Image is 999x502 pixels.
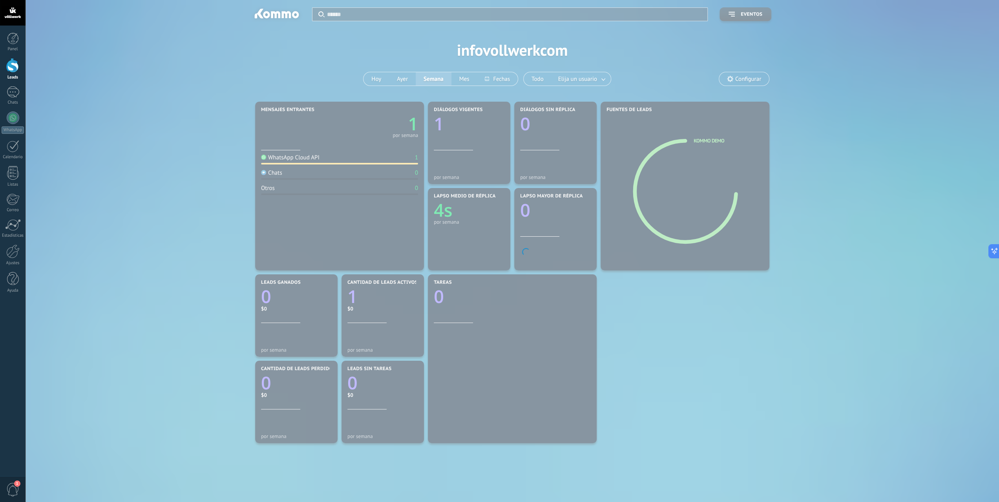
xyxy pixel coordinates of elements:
div: WhatsApp [2,126,24,134]
div: Chats [2,100,24,105]
span: 1 [14,480,20,487]
div: Panel [2,47,24,52]
div: Estadísticas [2,233,24,238]
div: Correo [2,208,24,213]
div: Leads [2,75,24,80]
div: Listas [2,182,24,187]
div: Ajustes [2,261,24,266]
div: Calendario [2,155,24,160]
div: Ayuda [2,288,24,293]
